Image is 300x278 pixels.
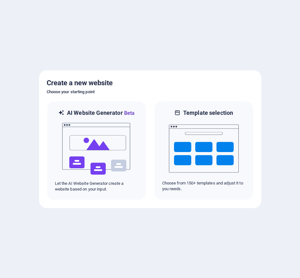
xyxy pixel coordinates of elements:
[67,109,135,117] h6: AI Website Generator
[162,180,245,192] p: Choose from 150+ templates and adjust it to you needs.
[154,101,254,200] div: Template selectionChoose from 150+ templates and adjust it to you needs.
[47,78,254,88] h5: Create a new website
[183,109,233,117] h6: Template selection
[123,110,135,116] span: Beta
[55,181,138,192] p: Let the AI Website Generator create a website based on your input.
[62,117,131,181] img: ai
[47,101,146,200] div: AI Website GeneratorBetaaiLet the AI Website Generator create a website based on your input.
[47,88,254,96] h6: Choose your starting point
